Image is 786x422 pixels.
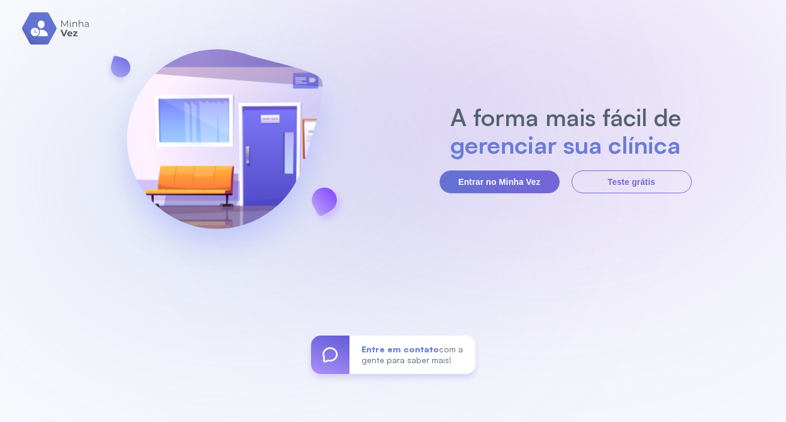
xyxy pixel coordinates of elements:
div: com a gente para saber mais! [349,336,476,374]
button: Entrar no Minha Vez [440,170,560,193]
span: Entre em contato [361,344,439,354]
h2: A forma mais fácil de [444,103,687,131]
button: Teste grátis [572,170,692,193]
img: banner-login.svg [95,17,354,279]
a: Entre em contatocom a gente para saber mais! [311,336,476,374]
h2: gerenciar sua clínica [444,131,687,158]
img: logo.svg [22,12,91,45]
